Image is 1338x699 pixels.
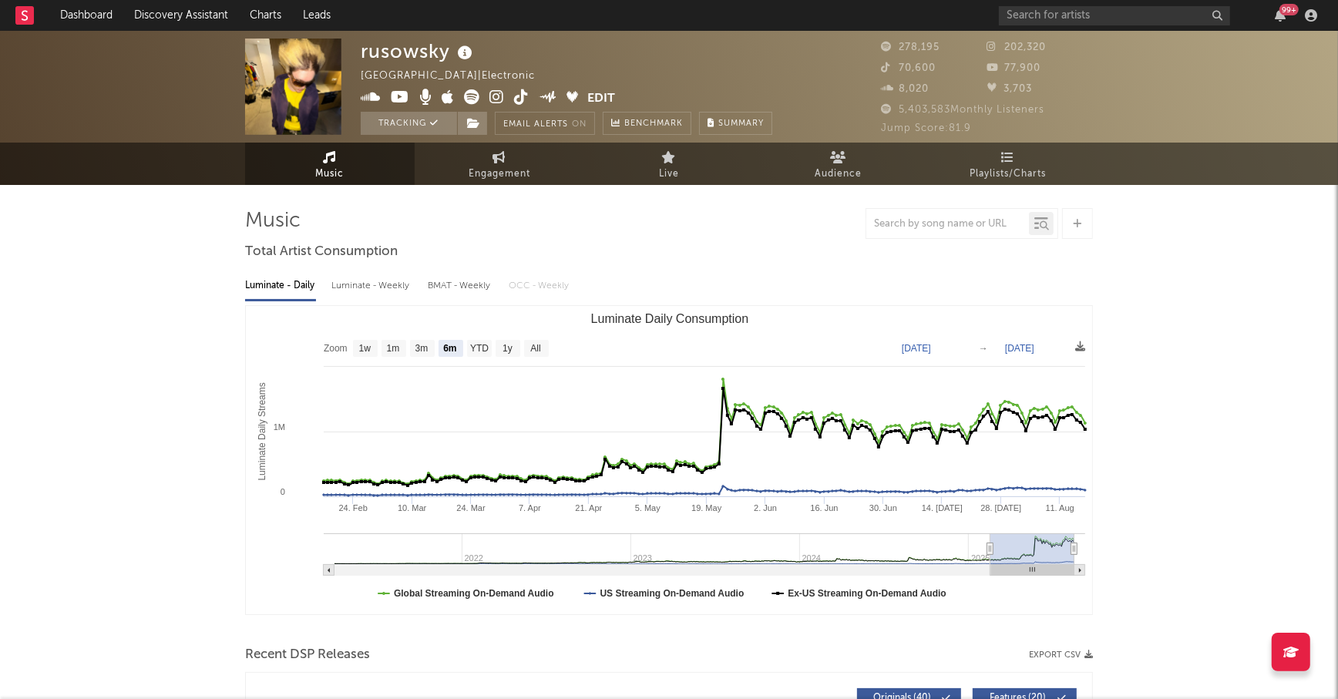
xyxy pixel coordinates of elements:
[281,487,285,496] text: 0
[415,344,429,355] text: 3m
[246,306,1093,614] svg: Luminate Daily Consumption
[245,143,415,185] a: Music
[443,344,456,355] text: 6m
[398,503,427,512] text: 10. Mar
[324,344,348,355] text: Zoom
[572,120,587,129] em: On
[316,165,345,183] span: Music
[361,67,553,86] div: [GEOGRAPHIC_DATA] | Electronic
[245,646,370,664] span: Recent DSP Releases
[624,115,683,133] span: Benchmark
[470,344,489,355] text: YTD
[339,503,368,512] text: 24. Feb
[987,42,1047,52] span: 202,320
[635,503,661,512] text: 5. May
[999,6,1230,25] input: Search for artists
[691,503,722,512] text: 19. May
[980,503,1021,512] text: 28. [DATE]
[881,63,936,73] span: 70,600
[428,273,493,299] div: BMAT - Weekly
[387,344,400,355] text: 1m
[584,143,754,185] a: Live
[415,143,584,185] a: Engagement
[923,143,1093,185] a: Playlists/Charts
[361,112,457,135] button: Tracking
[603,112,691,135] a: Benchmark
[866,218,1029,230] input: Search by song name or URL
[754,143,923,185] a: Audience
[922,503,963,512] text: 14. [DATE]
[869,503,897,512] text: 30. Jun
[588,89,616,109] button: Edit
[394,588,554,599] text: Global Streaming On-Demand Audio
[659,165,679,183] span: Live
[469,165,530,183] span: Engagement
[361,39,476,64] div: rusowsky
[881,123,971,133] span: Jump Score: 81.9
[881,105,1044,115] span: 5,403,583 Monthly Listeners
[274,422,285,432] text: 1M
[699,112,772,135] button: Summary
[881,84,929,94] span: 8,020
[979,343,988,354] text: →
[519,503,541,512] text: 7. Apr
[987,63,1041,73] span: 77,900
[359,344,371,355] text: 1w
[987,84,1033,94] span: 3,703
[456,503,486,512] text: 24. Mar
[1275,9,1286,22] button: 99+
[1046,503,1074,512] text: 11. Aug
[718,119,764,128] span: Summary
[331,273,412,299] div: Luminate - Weekly
[591,312,749,325] text: Luminate Daily Consumption
[902,343,931,354] text: [DATE]
[788,588,946,599] text: Ex-US Streaming On-Demand Audio
[245,273,316,299] div: Luminate - Daily
[1279,4,1299,15] div: 99 +
[970,165,1047,183] span: Playlists/Charts
[1029,650,1093,660] button: Export CSV
[811,503,839,512] text: 16. Jun
[881,42,940,52] span: 278,195
[1005,343,1034,354] text: [DATE]
[600,588,744,599] text: US Streaming On-Demand Audio
[245,243,398,261] span: Total Artist Consumption
[257,382,267,480] text: Luminate Daily Streams
[495,112,595,135] button: Email AlertsOn
[815,165,862,183] span: Audience
[754,503,777,512] text: 2. Jun
[503,344,513,355] text: 1y
[530,344,540,355] text: All
[575,503,602,512] text: 21. Apr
